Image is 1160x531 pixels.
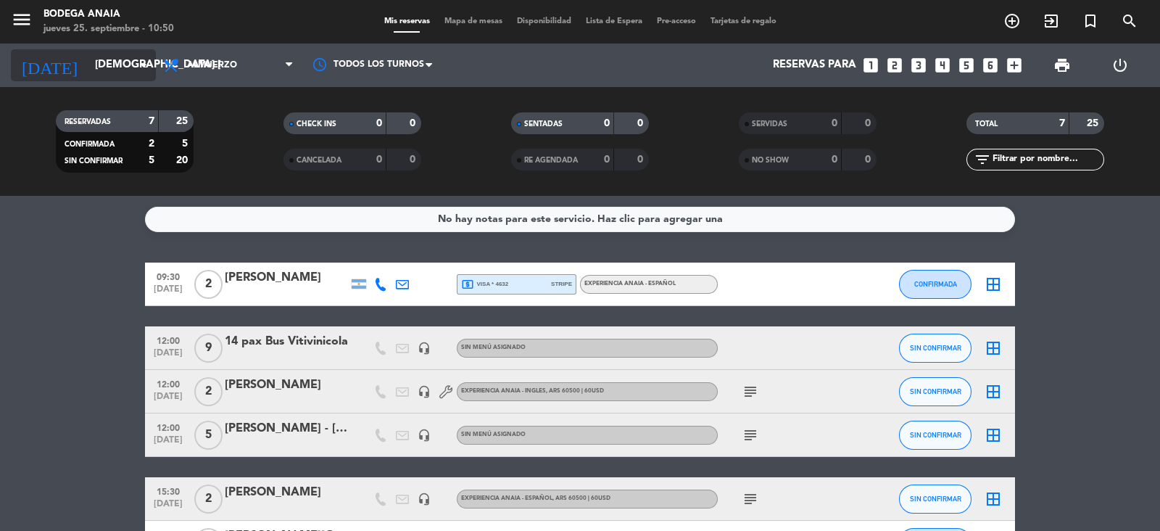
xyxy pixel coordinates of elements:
i: turned_in_not [1082,12,1099,30]
span: , ARS 60500 | 60USD [552,495,610,501]
strong: 7 [149,116,154,126]
button: SIN CONFIRMAR [899,377,971,406]
span: 5 [194,421,223,450]
i: filter_list [974,151,991,168]
span: Mapa de mesas [437,17,510,25]
div: LOG OUT [1091,44,1149,87]
strong: 0 [637,155,646,165]
button: menu [11,9,33,36]
span: 12:00 [150,419,186,435]
span: Sin menú asignado [461,345,526,350]
span: 2 [194,377,223,406]
i: border_all [985,276,1002,293]
i: looks_6 [981,56,1000,75]
i: add_circle_outline [1003,12,1021,30]
strong: 20 [176,155,191,165]
span: SIN CONFIRMAR [910,431,961,439]
strong: 25 [176,116,191,126]
span: SIN CONFIRMAR [910,495,961,503]
strong: 0 [376,118,382,128]
div: [PERSON_NAME] [225,376,348,395]
i: exit_to_app [1043,12,1060,30]
span: NO SHOW [752,157,789,164]
span: [DATE] [150,435,186,452]
span: 12:00 [150,332,186,348]
span: [DATE] [150,499,186,516]
i: add_box [1005,56,1024,75]
div: No hay notas para este servicio. Haz clic para agregar una [438,211,723,228]
strong: 0 [865,118,874,128]
div: Bodega Anaia [43,7,174,22]
strong: 7 [1059,118,1065,128]
strong: 0 [865,155,874,165]
span: print [1053,57,1071,74]
strong: 0 [604,155,610,165]
i: menu [11,9,33,30]
i: headset_mic [418,493,431,506]
i: subject [742,383,759,400]
span: Mis reservas [377,17,437,25]
span: EXPERIENCIA ANAIA - INGLES [461,388,604,394]
button: SIN CONFIRMAR [899,334,971,363]
button: SIN CONFIRMAR [899,421,971,450]
span: CANCELADA [297,157,341,164]
span: 9 [194,334,223,363]
i: looks_4 [933,56,952,75]
span: [DATE] [150,392,186,408]
span: 12:00 [150,375,186,392]
div: jueves 25. septiembre - 10:50 [43,22,174,36]
strong: 2 [149,139,154,149]
i: arrow_drop_down [135,57,152,74]
span: 15:30 [150,482,186,499]
span: CHECK INS [297,120,336,128]
span: Almuerzo [187,60,237,70]
span: CONFIRMADA [65,141,115,148]
span: EXPERIENCIA ANAIA - ESPAÑOL [461,495,610,501]
strong: 5 [182,139,191,149]
i: looks_one [861,56,880,75]
span: stripe [551,279,572,289]
span: 09:30 [150,268,186,284]
strong: 0 [376,155,382,165]
span: Disponibilidad [510,17,579,25]
strong: 0 [832,155,837,165]
i: power_settings_new [1111,57,1129,74]
span: 2 [194,270,223,299]
i: local_atm [461,278,474,291]
span: Tarjetas de regalo [703,17,784,25]
span: SIN CONFIRMAR [910,344,961,352]
strong: 0 [604,118,610,128]
strong: 25 [1087,118,1101,128]
span: SIN CONFIRMAR [65,157,123,165]
span: TOTAL [975,120,998,128]
i: looks_3 [909,56,928,75]
i: [DATE] [11,49,88,81]
span: CONFIRMADA [914,280,957,288]
span: Pre-acceso [650,17,703,25]
span: SIN CONFIRMAR [910,387,961,395]
span: Reservas para [773,59,856,72]
button: CONFIRMADA [899,270,971,299]
i: border_all [985,383,1002,400]
input: Filtrar por nombre... [991,152,1103,168]
i: subject [742,490,759,508]
span: RESERVADAS [65,118,111,125]
span: visa * 4632 [461,278,508,291]
span: [DATE] [150,348,186,365]
i: headset_mic [418,429,431,442]
i: border_all [985,427,1002,444]
i: looks_5 [957,56,976,75]
div: 14 pax Bus Vitivinicola [225,332,348,351]
div: [PERSON_NAME] [225,483,348,502]
span: SENTADAS [524,120,563,128]
span: EXPERIENCIA ANAIA - ESPAÑOL [584,281,676,287]
i: border_all [985,490,1002,508]
strong: 0 [637,118,646,128]
i: subject [742,427,759,444]
i: border_all [985,339,1002,357]
div: [PERSON_NAME] [225,268,348,287]
span: 2 [194,485,223,514]
span: Lista de Espera [579,17,650,25]
i: looks_two [885,56,904,75]
strong: 5 [149,155,154,165]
